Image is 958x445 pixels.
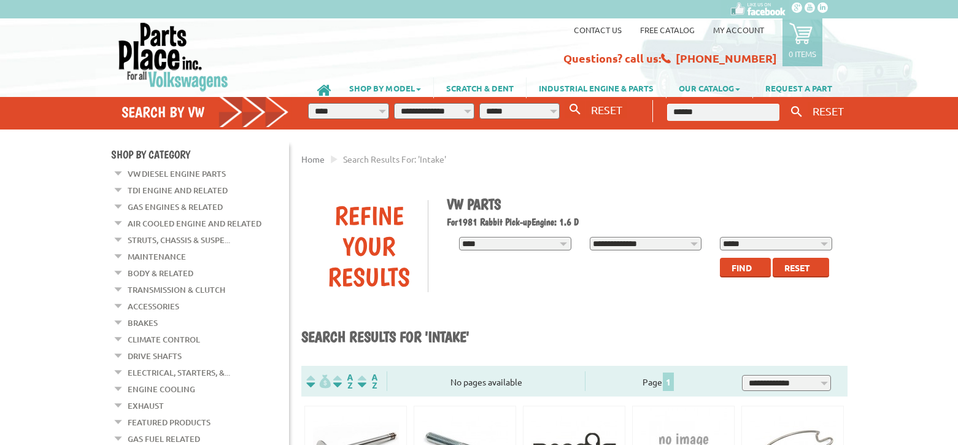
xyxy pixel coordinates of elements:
[128,232,230,248] a: Struts, Chassis & Suspe...
[808,102,849,120] button: RESET
[128,166,226,182] a: VW Diesel Engine Parts
[574,25,622,35] a: Contact us
[111,148,289,161] h4: Shop By Category
[128,331,200,347] a: Climate Control
[720,258,771,277] button: Find
[301,153,325,164] a: Home
[591,103,622,116] span: RESET
[343,153,446,164] span: Search results for: 'intake'
[663,373,674,391] span: 1
[128,249,186,265] a: Maintenance
[813,104,844,117] span: RESET
[732,262,752,273] span: Find
[337,77,433,98] a: SHOP BY MODEL
[782,18,822,66] a: 0 items
[128,381,195,397] a: Engine Cooling
[784,262,810,273] span: Reset
[301,328,848,347] h1: Search results for 'intake'
[773,258,829,277] button: Reset
[565,101,585,118] button: Search By VW...
[387,376,585,389] div: No pages available
[128,398,164,414] a: Exhaust
[585,371,731,391] div: Page
[306,374,331,389] img: filterpricelow.svg
[122,103,290,121] h4: Search by VW
[447,216,838,228] h2: 1981 Rabbit Pick-up
[447,195,838,213] h1: VW Parts
[753,77,844,98] a: REQUEST A PART
[787,102,806,122] button: Keyword Search
[128,199,223,215] a: Gas Engines & Related
[128,315,158,331] a: Brakes
[789,48,816,59] p: 0 items
[128,298,179,314] a: Accessories
[311,200,428,292] div: Refine Your Results
[331,374,355,389] img: Sort by Headline
[434,77,526,98] a: SCRATCH & DENT
[586,101,627,118] button: RESET
[666,77,752,98] a: OUR CATALOG
[128,265,193,281] a: Body & Related
[128,215,261,231] a: Air Cooled Engine and Related
[713,25,764,35] a: My Account
[640,25,695,35] a: Free Catalog
[128,365,230,381] a: Electrical, Starters, &...
[128,282,225,298] a: Transmission & Clutch
[447,216,458,228] span: For
[527,77,666,98] a: INDUSTRIAL ENGINE & PARTS
[128,348,182,364] a: Drive Shafts
[531,216,579,228] span: Engine: 1.6 D
[355,374,380,389] img: Sort by Sales Rank
[117,21,230,92] img: Parts Place Inc!
[128,414,211,430] a: Featured Products
[128,182,228,198] a: TDI Engine and Related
